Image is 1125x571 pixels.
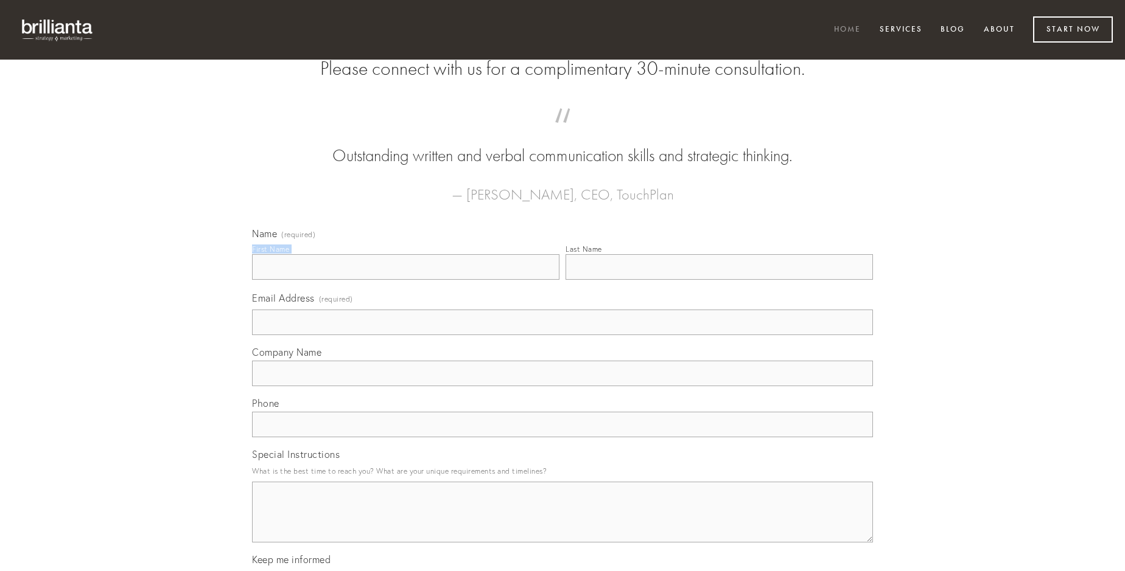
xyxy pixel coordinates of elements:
[976,20,1023,40] a: About
[252,553,331,566] span: Keep me informed
[252,57,873,80] h2: Please connect with us for a complimentary 30-minute consultation.
[272,168,853,207] figcaption: — [PERSON_NAME], CEO, TouchPlan
[826,20,869,40] a: Home
[252,244,289,254] div: First Name
[872,20,930,40] a: Services
[252,346,321,358] span: Company Name
[1033,16,1113,43] a: Start Now
[933,20,973,40] a: Blog
[566,244,602,254] div: Last Name
[272,120,853,144] span: “
[319,291,353,307] span: (required)
[252,397,279,409] span: Phone
[252,463,873,479] p: What is the best time to reach you? What are your unique requirements and timelines?
[272,120,853,168] blockquote: Outstanding written and verbal communication skills and strategic thinking.
[281,231,315,238] span: (required)
[252,227,277,240] span: Name
[252,292,315,304] span: Email Address
[12,12,103,47] img: brillianta - research, strategy, marketing
[252,448,340,460] span: Special Instructions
